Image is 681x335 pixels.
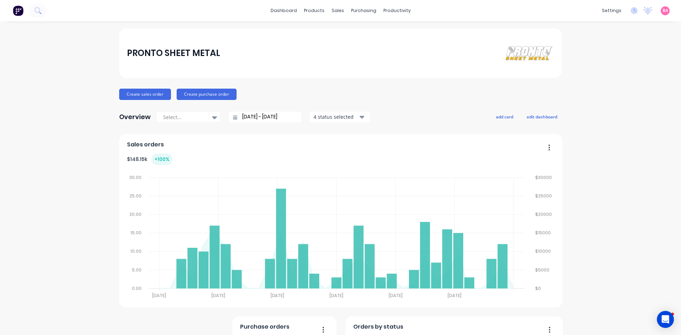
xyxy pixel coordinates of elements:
[132,285,142,291] tspan: 0.00
[330,292,343,298] tspan: [DATE]
[536,249,551,255] tspan: $10000
[657,311,674,328] div: Open Intercom Messenger
[536,193,552,199] tspan: $25000
[536,174,552,180] tspan: $30000
[353,323,403,331] span: Orders by status
[240,323,289,331] span: Purchase orders
[211,292,225,298] tspan: [DATE]
[536,285,541,291] tspan: $0
[504,45,554,61] img: PRONTO SHEET METAL
[151,153,172,165] div: + 100 %
[152,292,166,298] tspan: [DATE]
[491,112,518,121] button: add card
[310,112,370,122] button: 4 status selected
[522,112,562,121] button: edit dashboard
[598,5,625,16] div: settings
[536,267,550,273] tspan: $5000
[129,174,142,180] tspan: 30.00
[132,267,142,273] tspan: 5.00
[328,5,348,16] div: sales
[314,113,358,121] div: 4 status selected
[389,292,403,298] tspan: [DATE]
[267,5,300,16] a: dashboard
[536,211,552,217] tspan: $20000
[380,5,414,16] div: productivity
[536,230,551,236] tspan: $15000
[119,89,171,100] button: Create sales order
[127,140,164,149] span: Sales orders
[127,153,172,165] div: $ 148.15k
[448,292,462,298] tspan: [DATE]
[129,211,142,217] tspan: 20.00
[300,5,328,16] div: products
[131,230,142,236] tspan: 15.00
[131,249,142,255] tspan: 10.00
[127,46,220,60] div: PRONTO SHEET METAL
[663,7,668,14] span: BA
[271,292,284,298] tspan: [DATE]
[348,5,380,16] div: purchasing
[13,5,23,16] img: Factory
[177,89,237,100] button: Create purchase order
[119,110,151,124] div: Overview
[129,193,142,199] tspan: 25.00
